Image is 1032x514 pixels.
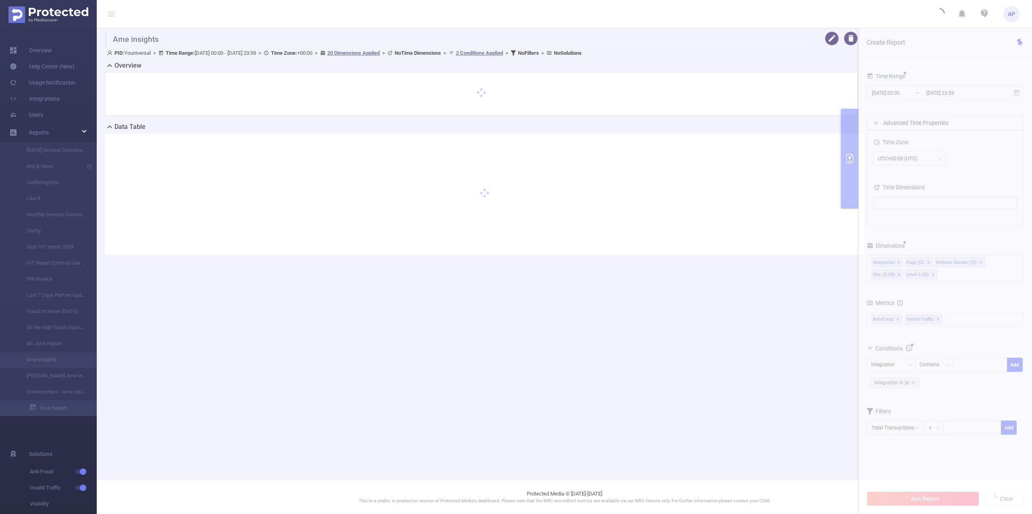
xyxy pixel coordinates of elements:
[8,6,88,23] img: Protected Media
[441,50,449,56] span: >
[327,50,380,56] u: 20 Dimensions Applied
[29,446,52,462] span: Solutions
[30,480,97,496] span: Invalid Traffic
[114,61,141,70] h2: Overview
[271,50,297,56] b: Time Zone:
[107,50,114,56] i: icon: user
[554,50,582,56] b: No Solutions
[117,498,1012,505] p: This is a stable, in production version of Protected Media's dashboard. Please note that the MRC ...
[29,129,49,136] span: Reports
[10,107,43,123] a: Users
[380,50,387,56] span: >
[105,31,814,48] h1: Ame insights
[30,464,97,480] span: Anti-Fraud
[395,50,441,56] b: No Time Dimensions
[935,8,945,20] i: icon: loading
[29,124,49,141] a: Reports
[97,480,1032,514] footer: Protected Media © [DATE]-[DATE]
[114,50,124,56] b: PID:
[1008,6,1015,22] span: AP
[30,496,97,512] span: Visibility
[456,50,503,56] u: 2 Conditions Applied
[312,50,320,56] span: >
[518,50,539,56] b: No Filters
[10,58,75,75] a: Help Center (New)
[256,50,264,56] span: >
[166,50,195,56] b: Time Range:
[539,50,547,56] span: >
[107,50,582,56] span: Youniversal [DATE] 00:00 - [DATE] 23:59 +00:00
[151,50,158,56] span: >
[10,42,52,58] a: Overview
[503,50,511,56] span: >
[10,75,75,91] a: Usage Notification
[114,122,146,132] h2: Data Table
[10,91,60,107] a: Integrations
